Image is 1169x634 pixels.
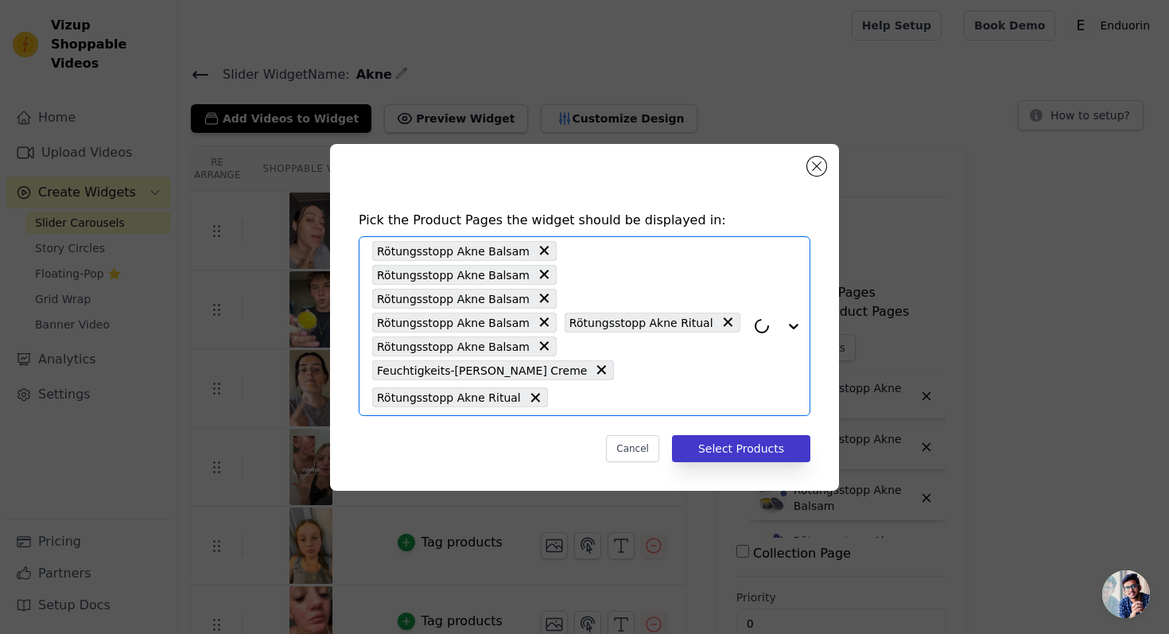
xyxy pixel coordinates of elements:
[569,313,713,332] span: Rötungsstopp Akne Ritual
[359,211,810,230] h4: Pick the Product Pages the widget should be displayed in:
[1102,570,1150,618] div: Open chat
[606,435,659,462] button: Cancel
[377,266,530,284] span: Rötungsstopp Akne Balsam
[377,361,587,379] span: Feuchtigkeits-[PERSON_NAME] Creme
[377,388,521,406] span: Rötungsstopp Akne Ritual
[672,435,810,462] button: Select Products
[377,313,530,332] span: Rötungsstopp Akne Balsam
[807,157,826,176] button: Close modal
[377,290,530,308] span: Rötungsstopp Akne Balsam
[377,337,530,356] span: Rötungsstopp Akne Balsam
[377,242,530,260] span: Rötungsstopp Akne Balsam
